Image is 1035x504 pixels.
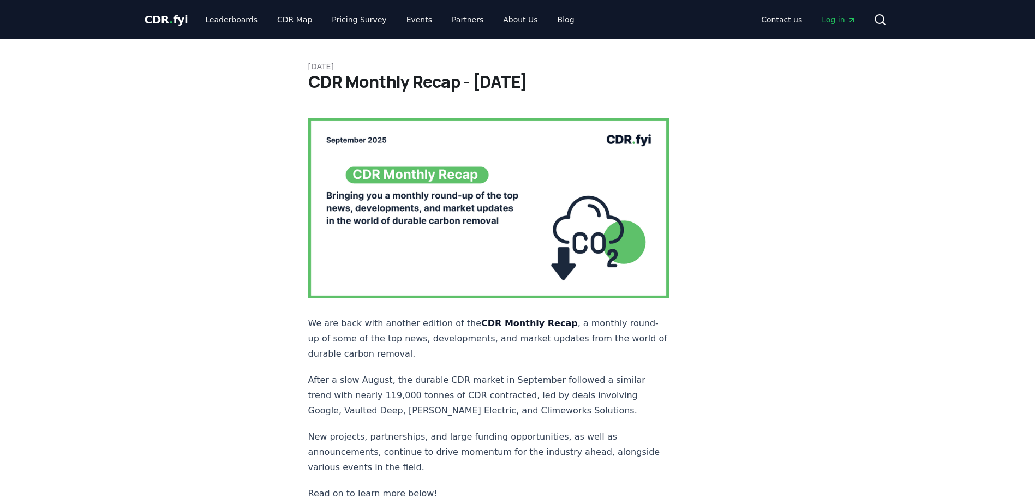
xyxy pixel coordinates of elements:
a: Events [398,10,441,29]
p: [DATE] [308,61,727,72]
p: After a slow August, the durable CDR market in September followed a similar trend with nearly 119... [308,373,669,418]
a: CDR Map [268,10,321,29]
strong: CDR Monthly Recap [481,318,578,328]
span: . [169,13,173,26]
nav: Main [752,10,864,29]
a: Leaderboards [196,10,266,29]
a: Log in [813,10,864,29]
nav: Main [196,10,583,29]
a: About Us [494,10,546,29]
img: blog post image [308,118,669,298]
p: New projects, partnerships, and large funding opportunities, as well as announcements, continue t... [308,429,669,475]
h1: CDR Monthly Recap - [DATE] [308,72,727,92]
a: Pricing Survey [323,10,395,29]
span: Log in [822,14,855,25]
a: Partners [443,10,492,29]
a: Blog [549,10,583,29]
p: We are back with another edition of the , a monthly round-up of some of the top news, development... [308,316,669,362]
p: Read on to learn more below! [308,486,669,501]
a: Contact us [752,10,811,29]
a: CDR.fyi [145,12,188,27]
span: CDR fyi [145,13,188,26]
